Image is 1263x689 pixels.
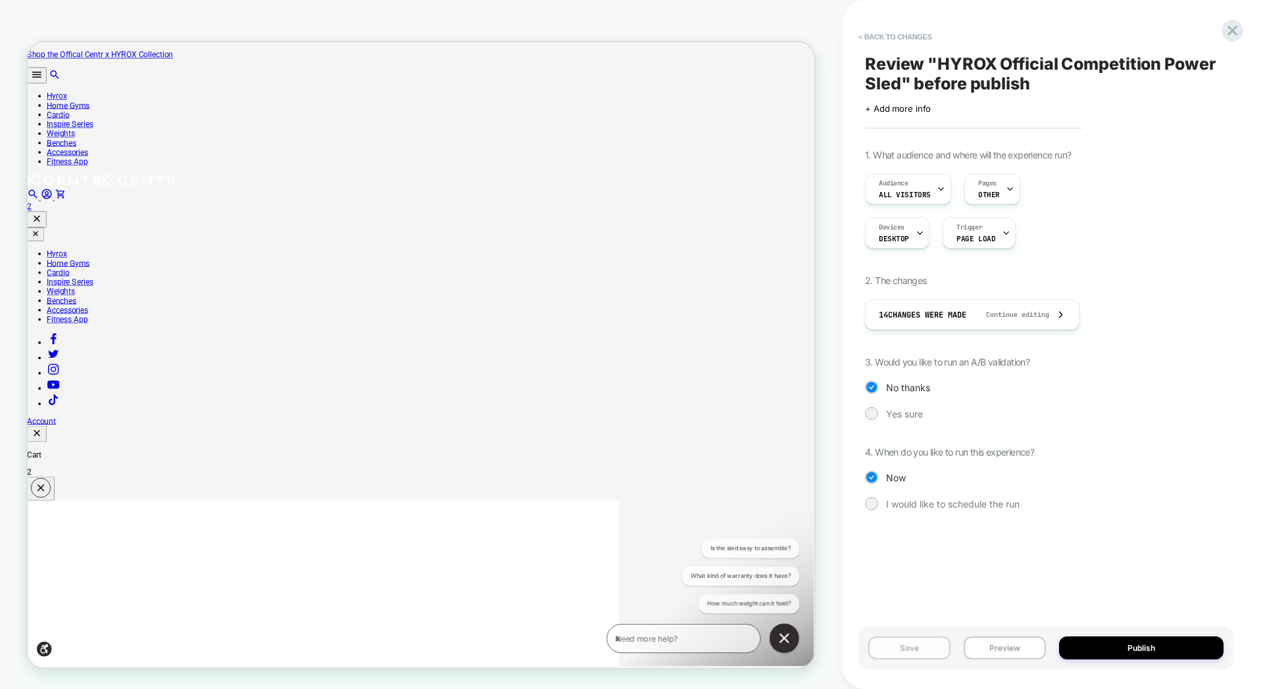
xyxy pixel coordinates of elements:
[26,456,44,468] a: Follow on YouTube
[879,179,908,188] span: Audience
[865,103,931,114] span: + Add more info
[865,275,927,286] span: 2. The changes
[26,116,64,128] a: Weights
[26,415,44,427] a: Follow on Twitter
[26,364,81,376] a: Fitness App
[26,351,82,364] a: Accessories
[956,234,995,243] span: Page Load
[973,310,1049,319] span: Continue editing
[886,498,1020,510] span: I would like to schedule the run
[26,314,88,326] a: Inspire Series
[964,636,1046,659] button: Preview
[217,5,257,44] button: Close conversation starters
[17,37,173,62] button: What kind of warranty does it have?
[879,310,966,320] span: 14 Changes were made
[26,394,44,407] a: Follow on Facebook
[99,176,199,192] img: centr-logo
[865,446,1034,458] span: 4. When do you like to run this experience?
[26,301,57,314] a: Cardio
[26,276,53,289] a: Hyrox
[978,179,997,188] span: Pages
[26,128,66,141] a: Benches
[26,153,81,166] a: Fitness App
[956,223,982,232] span: Trigger
[865,356,1029,368] span: 3. Would you like to run an A/B validation?
[852,26,939,47] button: < Back to changes
[865,54,1227,93] span: Review " HYROX Official Competition Power Sled " before publish
[879,223,904,232] span: Devices
[879,190,931,199] span: All Visitors
[879,234,909,243] span: DESKTOP
[39,74,173,99] button: How much weight can it hold?
[886,382,930,393] span: No thanks
[26,78,84,91] a: Home Gyms
[26,339,66,351] a: Benches
[26,435,44,448] a: Follow on Instagram
[11,17,172,33] textarea: Type your message here
[26,141,82,153] a: Accessories
[886,472,906,483] span: Now
[26,326,64,339] a: Weights
[26,289,84,301] a: Home Gyms
[26,66,53,78] a: Hyrox
[26,91,57,103] a: Cardio
[886,408,923,419] span: Yes sure
[26,476,44,488] a: Follow on TikTok
[865,149,1071,160] span: 1. What audience and where will the experience run?
[1059,636,1224,659] button: Publish
[868,636,951,659] button: Save
[26,103,88,116] a: Inspire Series
[978,190,1000,199] span: OTHER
